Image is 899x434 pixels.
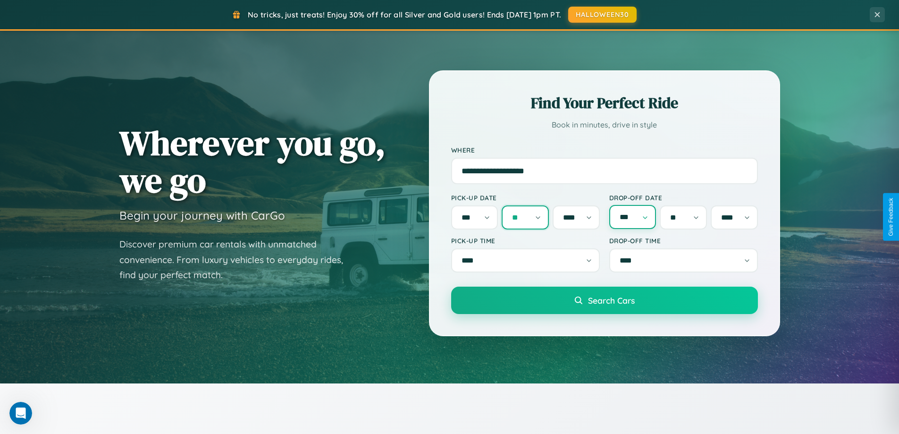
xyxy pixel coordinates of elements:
p: Book in minutes, drive in style [451,118,758,132]
label: Where [451,146,758,154]
h2: Find Your Perfect Ride [451,93,758,113]
iframe: Intercom live chat [9,402,32,425]
label: Drop-off Time [609,237,758,245]
label: Pick-up Date [451,194,600,202]
button: HALLOWEEN30 [568,7,637,23]
span: No tricks, just treats! Enjoy 30% off for all Silver and Gold users! Ends [DATE] 1pm PT. [248,10,561,19]
h1: Wherever you go, we go [119,124,386,199]
label: Drop-off Date [609,194,758,202]
button: Search Cars [451,287,758,314]
p: Discover premium car rentals with unmatched convenience. From luxury vehicles to everyday rides, ... [119,237,355,283]
span: Search Cars [588,295,635,306]
div: Give Feedback [888,198,894,236]
label: Pick-up Time [451,237,600,245]
h3: Begin your journey with CarGo [119,208,285,222]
